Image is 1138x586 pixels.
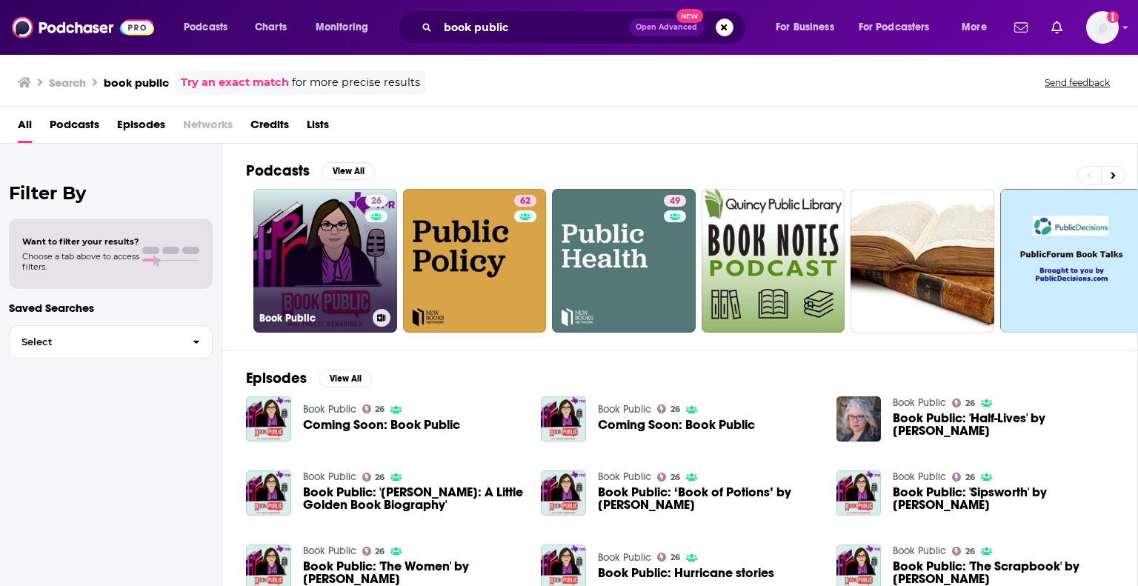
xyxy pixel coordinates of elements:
[438,16,629,39] input: Search podcasts, credits, & more...
[671,474,680,481] span: 26
[303,403,356,416] a: Book Public
[893,560,1114,585] span: Book Public: 'The Scrapbook' by [PERSON_NAME]
[303,486,524,511] span: Book Public: '[PERSON_NAME]: A Little Golden Book Biography'
[629,19,704,36] button: Open AdvancedNew
[657,553,680,562] a: 26
[671,406,680,413] span: 26
[12,13,154,41] img: Podchaser - Follow, Share and Rate Podcasts
[246,396,291,442] img: Coming Soon: Book Public
[671,554,680,561] span: 26
[411,10,760,44] div: Search podcasts, credits, & more...
[893,470,946,483] a: Book Public
[245,16,296,39] a: Charts
[362,404,385,413] a: 26
[375,548,385,555] span: 26
[9,325,213,359] button: Select
[836,470,882,516] img: Book Public: 'Sipsworth' by Simon Van Booy
[598,470,651,483] a: Book Public
[952,399,975,407] a: 26
[893,412,1114,437] span: Book Public: 'Half-Lives' by [PERSON_NAME]
[246,470,291,516] img: Book Public: 'Selena: A Little Golden Book Biography'
[965,400,975,407] span: 26
[893,412,1114,437] a: Book Public: 'Half-Lives' by Lynn Schmeidler
[246,369,307,387] h2: Episodes
[365,195,387,207] a: 26
[362,547,385,556] a: 26
[893,396,946,409] a: Book Public
[246,369,372,387] a: EpisodesView All
[50,113,99,143] a: Podcasts
[18,113,32,143] a: All
[541,470,586,516] img: Book Public: ‘Book of Potions’ by Lauren K. Watel
[22,251,139,272] span: Choose a tab above to access filters.
[893,486,1114,511] a: Book Public: 'Sipsworth' by Simon Van Booy
[1107,11,1119,23] svg: Add a profile image
[965,548,975,555] span: 26
[316,17,368,38] span: Monitoring
[303,560,524,585] span: Book Public: 'The Women' by [PERSON_NAME]
[303,545,356,557] a: Book Public
[952,473,975,482] a: 26
[246,162,310,180] h2: Podcasts
[319,370,372,387] button: View All
[598,551,651,564] a: Book Public
[303,560,524,585] a: Book Public: 'The Women' by Kristin Hannah
[893,545,946,557] a: Book Public
[664,195,686,207] a: 49
[1086,11,1119,44] button: Show profile menu
[598,567,774,579] a: Book Public: Hurricane stories
[9,182,213,204] h2: Filter By
[22,236,139,247] span: Want to filter your results?
[253,189,397,333] a: 26Book Public
[9,301,213,315] p: Saved Searches
[965,474,975,481] span: 26
[307,113,329,143] a: Lists
[255,17,287,38] span: Charts
[1040,76,1114,89] button: Send feedback
[184,17,227,38] span: Podcasts
[636,24,697,31] span: Open Advanced
[951,16,1005,39] button: open menu
[1086,11,1119,44] img: User Profile
[362,473,385,482] a: 26
[303,419,460,431] a: Coming Soon: Book Public
[598,419,755,431] a: Coming Soon: Book Public
[183,113,233,143] span: Networks
[962,17,987,38] span: More
[598,403,651,416] a: Book Public
[104,76,169,90] h3: book public
[303,470,356,483] a: Book Public
[305,16,387,39] button: open menu
[1045,15,1068,40] a: Show notifications dropdown
[552,189,696,333] a: 49
[250,113,289,143] a: Credits
[952,547,975,556] a: 26
[598,486,819,511] span: Book Public: ‘Book of Potions’ by [PERSON_NAME]
[657,404,680,413] a: 26
[670,194,680,209] span: 49
[49,76,86,90] h3: Search
[541,396,586,442] img: Coming Soon: Book Public
[173,16,247,39] button: open menu
[1008,15,1034,40] a: Show notifications dropdown
[676,9,703,23] span: New
[181,74,289,91] a: Try an exact match
[849,16,951,39] button: open menu
[893,560,1114,585] a: Book Public: 'The Scrapbook' by Heather Clark
[836,396,882,442] img: Book Public: 'Half-Lives' by Lynn Schmeidler
[375,474,385,481] span: 26
[303,486,524,511] a: Book Public: 'Selena: A Little Golden Book Biography'
[322,162,375,180] button: View All
[117,113,165,143] a: Episodes
[776,17,834,38] span: For Business
[598,486,819,511] a: Book Public: ‘Book of Potions’ by Lauren K. Watel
